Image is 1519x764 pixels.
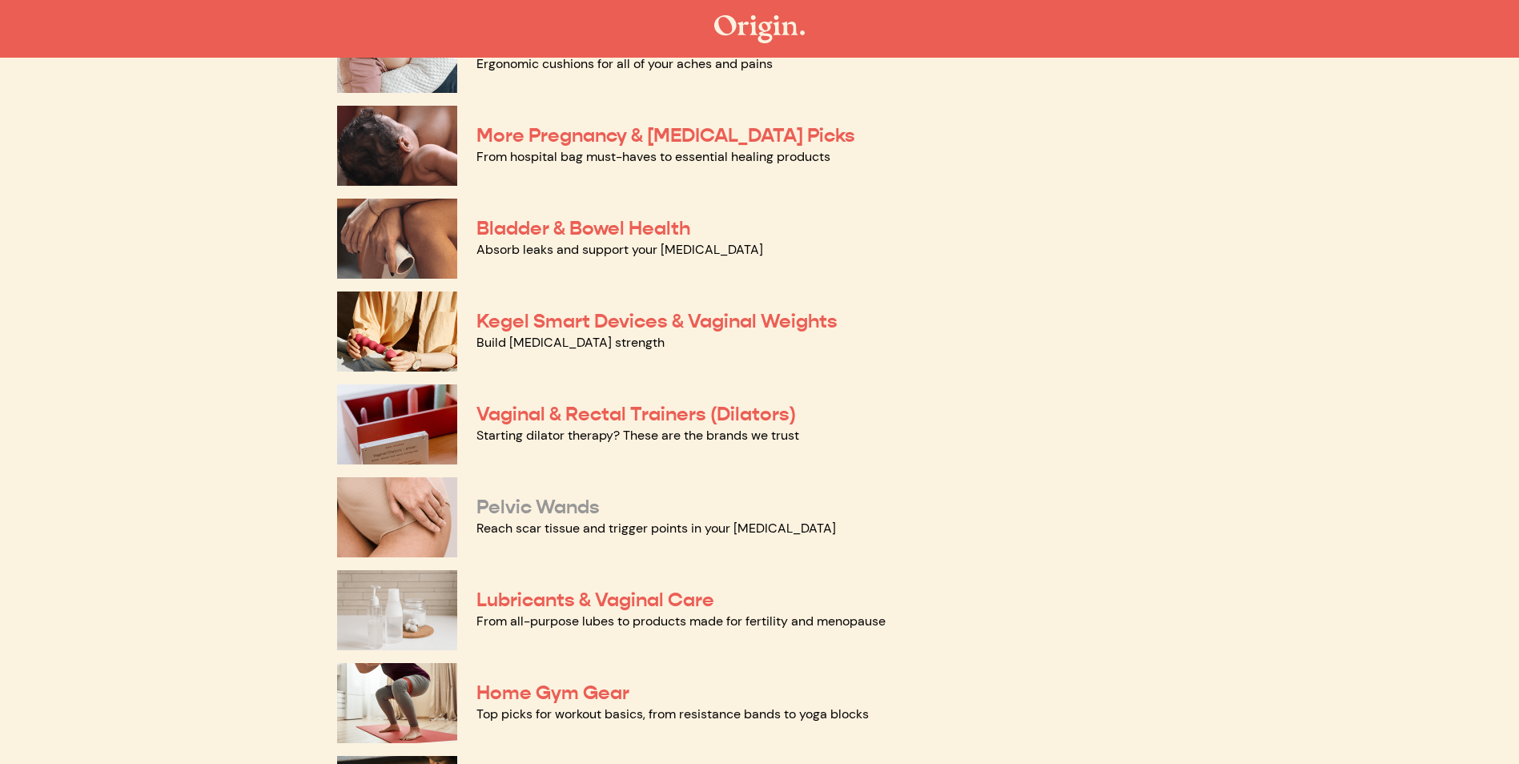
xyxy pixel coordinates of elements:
[476,495,600,519] a: Pelvic Wands
[476,402,796,426] a: Vaginal & Rectal Trainers (Dilators)
[476,309,838,333] a: Kegel Smart Devices & Vaginal Weights
[476,55,773,72] a: Ergonomic cushions for all of your aches and pains
[337,663,457,743] img: Home Gym Gear
[337,292,457,372] img: Kegel Smart Devices & Vaginal Weights
[476,123,855,147] a: More Pregnancy & [MEDICAL_DATA] Picks
[476,241,763,258] a: Absorb leaks and support your [MEDICAL_DATA]
[476,148,830,165] a: From hospital bag must-haves to essential healing products
[476,334,665,351] a: Build [MEDICAL_DATA] strength
[476,706,869,722] a: Top picks for workout basics, from resistance bands to yoga blocks
[476,216,690,240] a: Bladder & Bowel Health
[337,106,457,186] img: More Pregnancy & Postpartum Picks
[337,477,457,557] img: Pelvic Wands
[476,520,836,537] a: Reach scar tissue and trigger points in your [MEDICAL_DATA]
[476,613,886,629] a: From all-purpose lubes to products made for fertility and menopause
[337,570,457,650] img: Lubricants & Vaginal Care
[476,681,629,705] a: Home Gym Gear
[476,588,714,612] a: Lubricants & Vaginal Care
[337,384,457,464] img: Vaginal & Rectal Trainers (Dilators)
[714,15,805,43] img: The Origin Shop
[337,199,457,279] img: Bladder & Bowel Health
[476,427,799,444] a: Starting dilator therapy? These are the brands we trust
